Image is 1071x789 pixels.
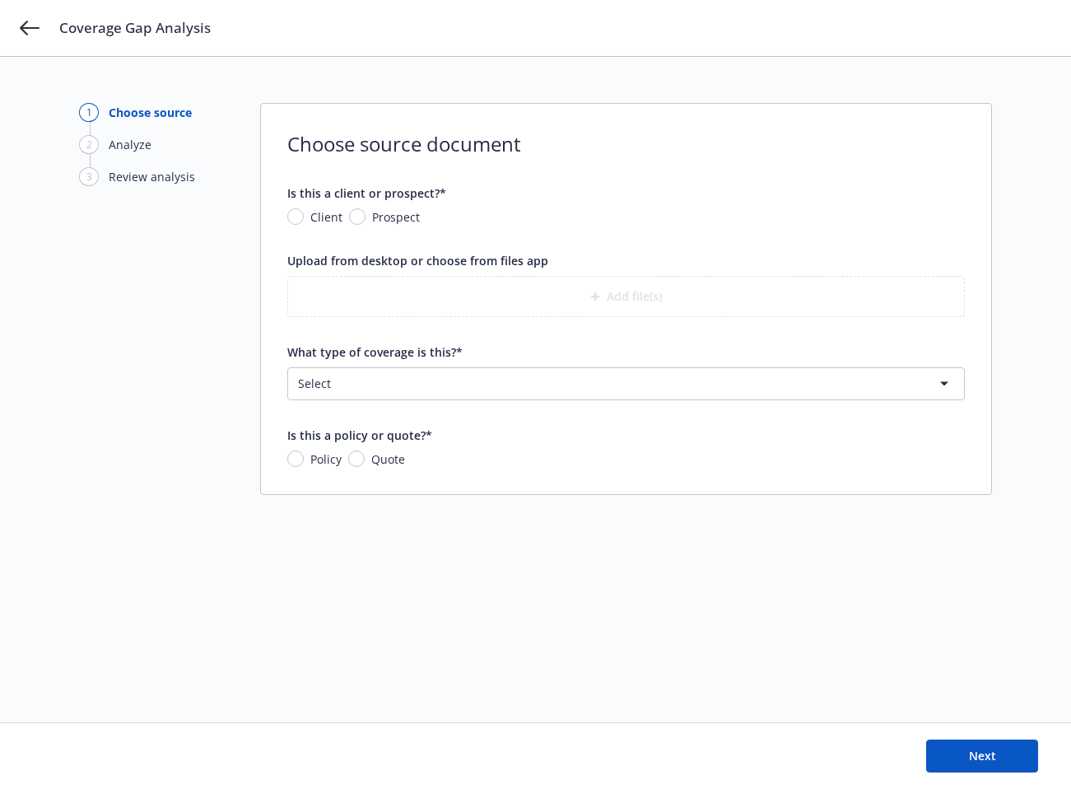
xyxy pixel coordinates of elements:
[79,103,99,122] div: 1
[287,130,965,158] span: Choose source document
[109,104,192,121] div: Choose source
[371,451,405,468] span: Quote
[287,344,463,360] span: What type of coverage is this?*
[287,253,548,268] span: Upload from desktop or choose from files app
[372,208,420,226] span: Prospect
[349,208,366,225] input: Prospect
[79,167,99,186] div: 3
[287,185,446,201] span: Is this a client or prospect?*
[109,168,195,185] div: Review analysis
[79,135,99,154] div: 2
[969,748,996,763] span: Next
[287,427,432,443] span: Is this a policy or quote?*
[926,740,1038,773] button: Next
[287,208,304,225] input: Client
[59,18,211,38] span: Coverage Gap Analysis
[348,451,365,467] input: Quote
[287,451,304,467] input: Policy
[109,136,151,153] div: Analyze
[310,208,342,226] span: Client
[310,451,342,468] span: Policy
